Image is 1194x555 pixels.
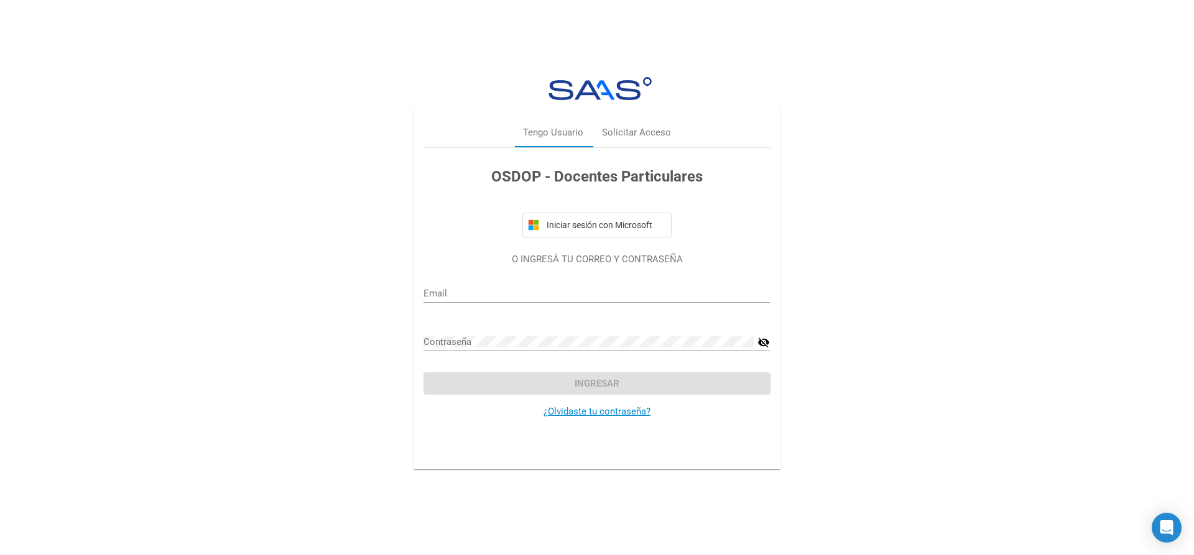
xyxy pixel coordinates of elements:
[523,126,583,140] div: Tengo Usuario
[575,378,619,389] span: Ingresar
[423,252,770,267] p: O INGRESÁ TU CORREO Y CONTRASEÑA
[423,165,770,188] h3: OSDOP - Docentes Particulares
[1152,513,1182,543] div: Open Intercom Messenger
[544,220,666,230] span: Iniciar sesión con Microsoft
[602,126,671,140] div: Solicitar Acceso
[544,406,650,417] a: ¿Olvidaste tu contraseña?
[423,372,770,395] button: Ingresar
[757,335,770,350] mat-icon: visibility_off
[522,213,672,237] button: Iniciar sesión con Microsoft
